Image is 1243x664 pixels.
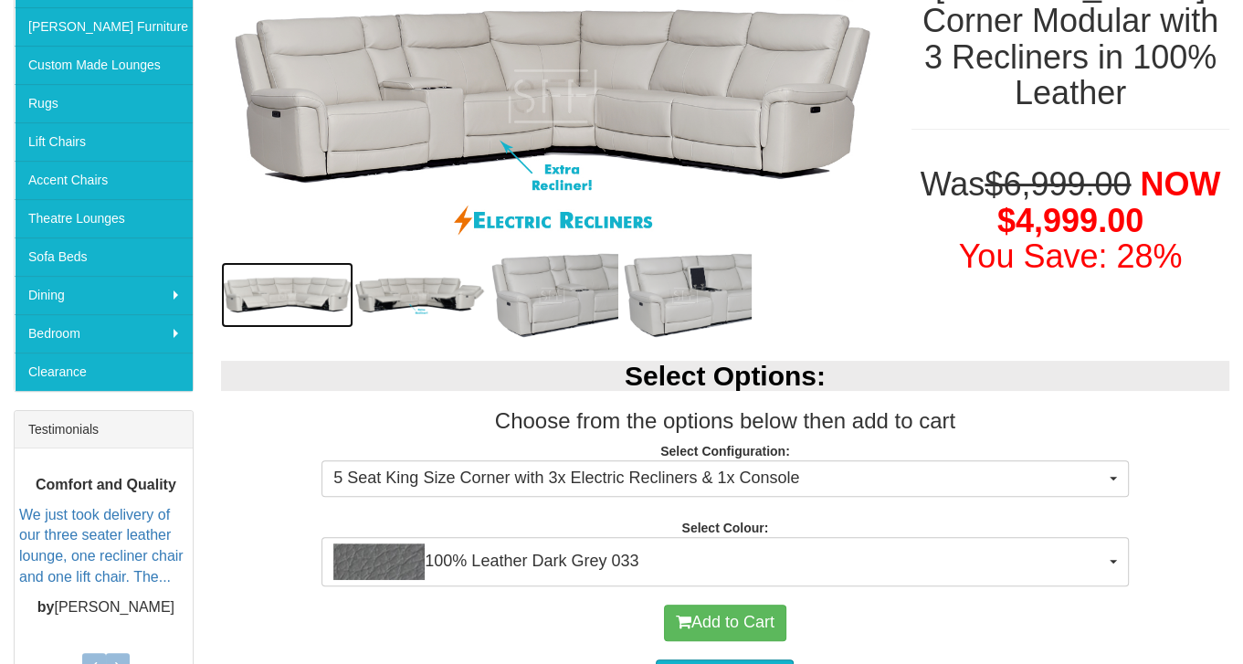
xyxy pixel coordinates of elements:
[15,237,193,276] a: Sofa Beds
[15,314,193,353] a: Bedroom
[333,467,1104,490] span: 5 Seat King Size Corner with 3x Electric Recliners & 1x Console
[321,537,1128,586] button: 100% Leather Dark Grey 033100% Leather Dark Grey 033
[333,543,1104,580] span: 100% Leather Dark Grey 033
[15,84,193,122] a: Rugs
[15,7,193,46] a: [PERSON_NAME] Furniture
[660,444,790,458] strong: Select Configuration:
[19,506,184,585] a: We just took delivery of our three seater leather lounge, one recliner chair and one lift chair. ...
[959,237,1183,275] font: You Save: 28%
[37,598,55,614] b: by
[911,166,1229,275] h1: Was
[664,605,786,641] button: Add to Cart
[333,543,425,580] img: 100% Leather Dark Grey 033
[15,353,193,391] a: Clearance
[15,46,193,84] a: Custom Made Lounges
[15,122,193,161] a: Lift Chairs
[15,276,193,314] a: Dining
[15,411,193,448] div: Testimonials
[985,165,1131,203] del: $6,999.00
[19,596,193,617] p: [PERSON_NAME]
[997,165,1221,239] span: NOW $4,999.00
[321,460,1128,497] button: 5 Seat King Size Corner with 3x Electric Recliners & 1x Console
[625,361,826,391] b: Select Options:
[15,161,193,199] a: Accent Chairs
[15,199,193,237] a: Theatre Lounges
[221,409,1229,433] h3: Choose from the options below then add to cart
[36,476,176,491] b: Comfort and Quality
[681,521,768,535] strong: Select Colour:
